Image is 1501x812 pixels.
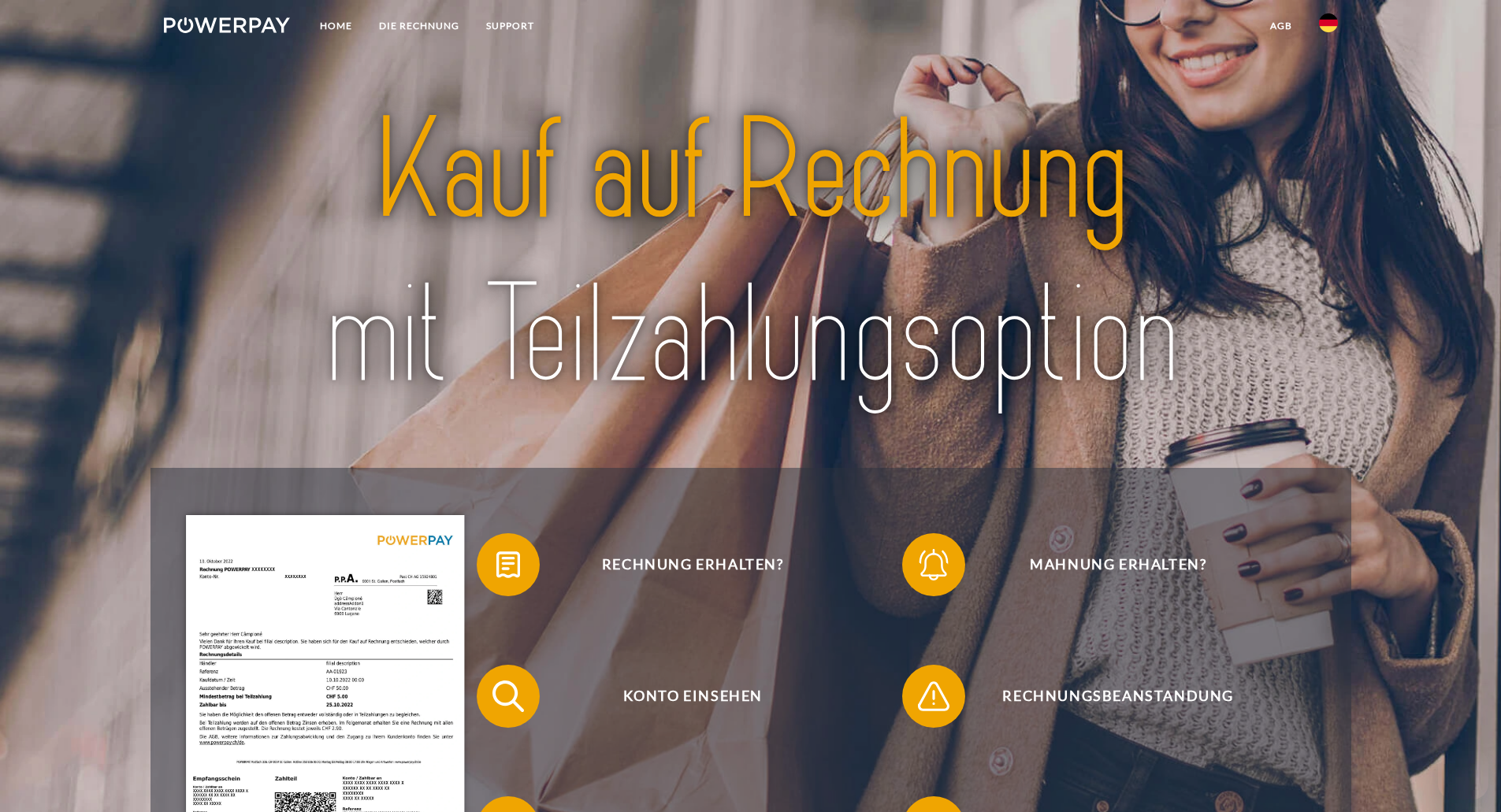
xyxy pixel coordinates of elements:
[1257,12,1306,40] a: agb
[477,533,886,596] button: Rechnung erhalten?
[473,12,548,40] a: SUPPORT
[902,533,1312,596] button: Mahnung erhalten?
[489,677,528,716] img: qb_search.svg
[500,665,886,728] span: Konto einsehen
[221,81,1280,426] img: title-powerpay_de.svg
[1438,749,1488,799] iframe: Schaltfläche zum Öffnen des Messaging-Fensters
[925,533,1311,596] span: Mahnung erhalten?
[914,545,953,584] img: qb_bell.svg
[307,12,366,40] a: Home
[1319,13,1338,32] img: de
[500,533,886,596] span: Rechnung erhalten?
[902,665,1312,728] button: Rechnungsbeanstandung
[925,665,1311,728] span: Rechnungsbeanstandung
[164,17,291,33] img: logo-powerpay-white.svg
[914,677,953,716] img: qb_warning.svg
[366,12,473,40] a: DIE RECHNUNG
[477,665,886,728] button: Konto einsehen
[489,545,528,584] img: qb_bill.svg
